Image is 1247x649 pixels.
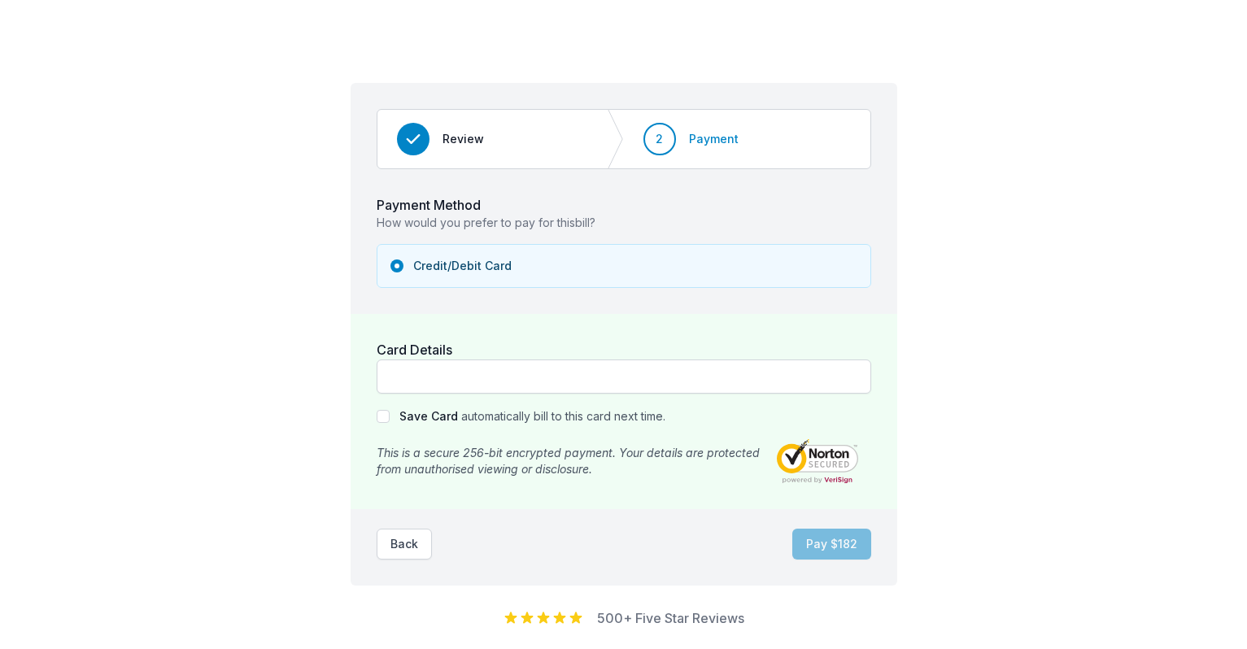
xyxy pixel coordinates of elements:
input: Credit/Debit Card [390,259,403,272]
p: This is a secure 256-bit encrypted payment. Your details are protected from unauthorised viewing ... [377,445,764,477]
span: Payment [689,131,739,147]
p: How would you prefer to pay for this bill ? [377,215,871,231]
button: Back [377,529,432,560]
button: Pay $182 [792,529,871,560]
span: 2 [656,131,663,147]
span: Credit/Debit Card [413,258,512,274]
label: Card Details [377,342,452,358]
a: 500+ Five Star Reviews [597,610,744,626]
label: Payment Method [377,197,481,213]
nav: Progress [377,109,871,169]
span: Review [443,131,484,147]
iframe: To enrich screen reader interactions, please activate Accessibility in Grammarly extension settings [387,367,861,386]
span: automatically bill to this card next time. [461,409,665,423]
label: Save Card [399,409,458,423]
